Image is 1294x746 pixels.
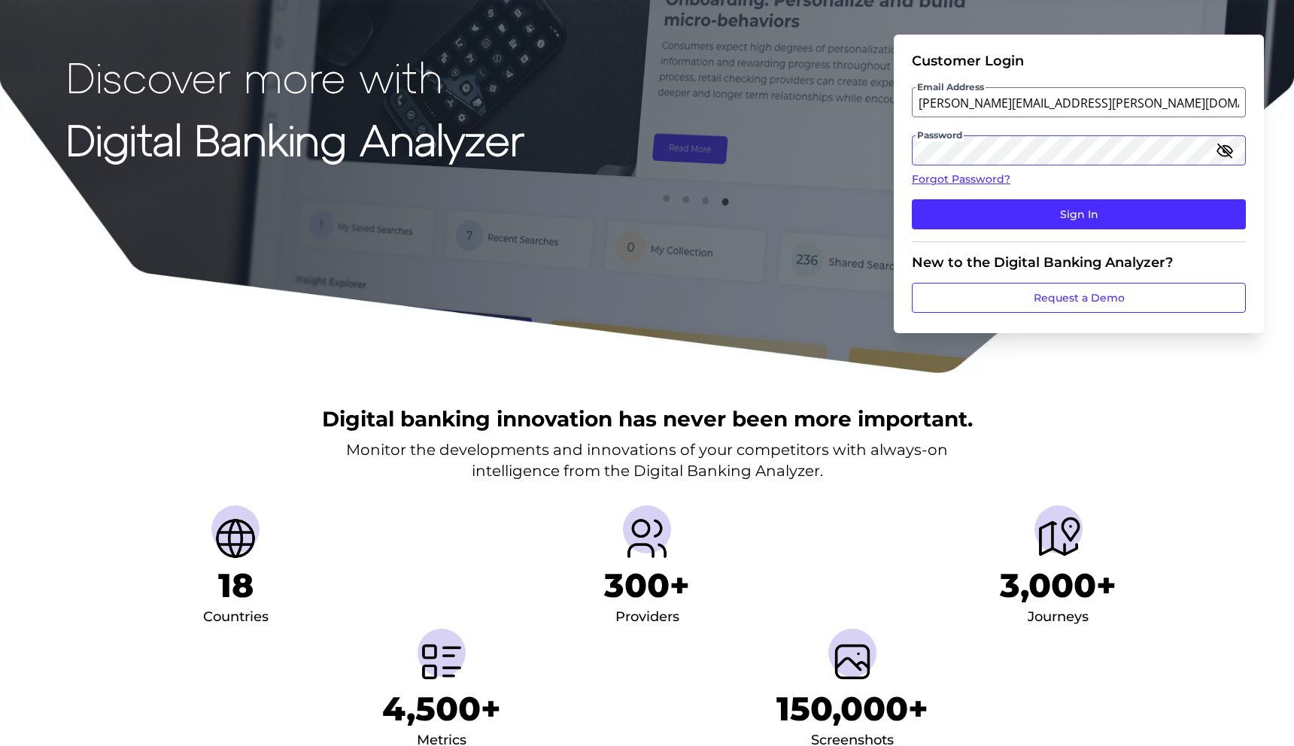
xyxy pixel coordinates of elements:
[218,566,254,605] h1: 18
[623,514,671,563] img: Providers
[1000,566,1116,605] h1: 3,000+
[916,81,986,93] span: Email Address
[916,129,964,141] span: Password
[66,114,524,164] strong: Digital Banking Analyzer
[912,53,1246,69] div: Customer Login
[66,53,524,100] p: Discover more with
[1028,605,1089,629] div: Journeys
[322,405,973,433] h2: Digital banking innovation has never been more important.
[912,283,1246,313] a: Request a Demo
[615,605,679,629] div: Providers
[418,638,466,686] img: Metrics
[604,566,690,605] h1: 300+
[776,689,928,729] h1: 150,000+
[912,254,1246,271] div: New to the Digital Banking Analyzer?
[346,439,948,481] p: Monitor the developments and innovations of your competitors with always-on intelligence from the...
[828,638,876,686] img: Screenshots
[1034,514,1083,563] img: Journeys
[382,689,501,729] h1: 4,500+
[912,199,1246,229] button: Sign In
[203,605,269,629] div: Countries
[912,171,1246,187] a: Forgot Password?
[211,514,260,563] img: Countries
